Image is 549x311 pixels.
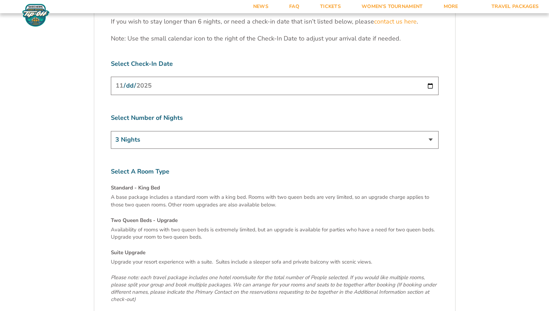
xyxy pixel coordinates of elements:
[111,184,439,192] h4: Standard - King Bed
[111,194,439,208] p: A base package includes a standard room with a king bed. Rooms with two queen beds are very limit...
[111,34,439,43] p: Note: Use the small calendar icon to the right of the Check-In Date to adjust your arrival date i...
[111,167,439,176] label: Select A Room Type
[111,60,439,68] label: Select Check-In Date
[111,114,439,122] label: Select Number of Nights
[111,274,436,302] em: Please note: each travel package includes one hotel room/suite for the total number of People sel...
[374,17,417,26] a: contact us here
[21,3,51,27] img: Fort Myers Tip-Off
[111,216,439,224] h4: Two Queen Beds - Upgrade
[111,258,439,265] p: Upgrade your resort experience with a suite. Suites include a sleeper sofa and private balcony wi...
[111,17,439,26] p: If you wish to stay longer than 6 nights, or need a check-in date that isn’t listed below, please .
[111,249,439,256] h4: Suite Upgrade
[111,226,439,240] p: Availability of rooms with two queen beds is extremely limited, but an upgrade is available for p...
